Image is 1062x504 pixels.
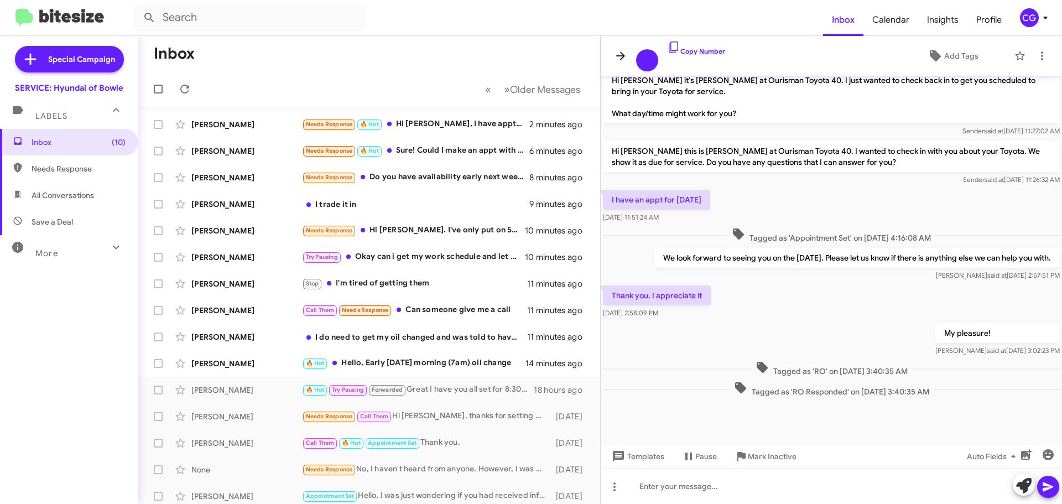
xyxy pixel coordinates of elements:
div: [PERSON_NAME] [191,491,302,502]
span: Older Messages [510,84,580,96]
div: Okay can i get my work schedule and let you know [302,251,525,263]
span: Needs Response [306,121,353,128]
button: Add Tags [896,46,1009,66]
div: 11 minutes ago [527,305,591,316]
span: 🔥 Hot [360,121,379,128]
a: Profile [967,4,1011,36]
p: I have an appt for [DATE] [603,190,710,210]
button: Next [497,78,587,101]
span: Needs Response [306,413,353,420]
span: Templates [610,446,664,466]
input: Search [134,4,366,31]
div: None [191,464,302,475]
div: [PERSON_NAME] [191,331,302,342]
div: [PERSON_NAME] [191,172,302,183]
span: Stop [306,280,319,287]
span: Special Campaign [48,54,115,65]
div: [PERSON_NAME] [191,119,302,130]
div: Do you have availability early next week? [302,171,529,184]
span: said at [985,175,1004,184]
span: Needs Response [342,306,389,314]
p: We look forward to seeing you on the [DATE]. Please let us know if there is anything else we can ... [654,248,1060,268]
span: Appointment Set [368,439,417,446]
p: Hi [PERSON_NAME] it's [PERSON_NAME] at Ourisman Toyota 40. I just wanted to check back in to get ... [603,70,1060,123]
span: Sender [DATE] 11:26:32 AM [963,175,1060,184]
span: « [485,82,491,96]
div: 11 minutes ago [527,331,591,342]
a: Insights [918,4,967,36]
div: [PERSON_NAME] [191,146,302,157]
div: I do need to get my oil changed and was told to have the engine knocking volume tested [302,331,527,342]
div: [PERSON_NAME] [191,411,302,422]
div: I trade it in [302,199,529,210]
span: Needs Response [32,163,126,174]
div: 14 minutes ago [525,358,591,369]
div: 9 minutes ago [529,199,591,210]
div: 8 minutes ago [529,172,591,183]
div: [DATE] [550,411,591,422]
div: CG [1020,8,1039,27]
span: Try Pausing [332,386,364,393]
div: [PERSON_NAME] [191,252,302,263]
div: I'm tired of getting them [302,277,527,290]
a: Calendar [863,4,918,36]
span: Auto Fields [967,446,1020,466]
div: [DATE] [550,464,591,475]
div: Sure! Could I make an appt with you? [302,144,529,157]
span: Save a Deal [32,216,73,227]
span: said at [987,346,1006,355]
a: Special Campaign [15,46,124,72]
span: (10) [112,137,126,148]
div: [PERSON_NAME] [191,225,302,236]
h1: Inbox [154,45,195,63]
div: [PERSON_NAME] [191,305,302,316]
div: [PERSON_NAME] [191,199,302,210]
div: Hi [PERSON_NAME]. I've only put on 5000mi since the last oil change, so I'm going to wait a bit b... [302,224,525,237]
span: Pause [695,446,717,466]
span: [PERSON_NAME] [DATE] 2:57:51 PM [936,271,1060,279]
span: Inbox [32,137,126,148]
span: Needs Response [306,227,353,234]
div: [PERSON_NAME] [191,358,302,369]
nav: Page navigation example [479,78,587,101]
div: SERVICE: Hyundai of Bowie [15,82,123,93]
div: 10 minutes ago [525,225,591,236]
div: Great I have you all set for 8:30 am [DATE] [302,383,534,396]
span: Try Pausing [306,253,338,261]
div: [PERSON_NAME] [191,438,302,449]
div: Hi [PERSON_NAME], I have appt for service to bring in my [MEDICAL_DATA] on [DATE], 17th at 8, see... [302,118,529,131]
button: Templates [601,446,673,466]
button: Auto Fields [958,446,1029,466]
button: Mark Inactive [726,446,805,466]
span: Appointment Set [306,492,355,500]
p: Thank you. I appreciate it [603,285,711,305]
div: Can someone give me a call [302,304,527,316]
div: [PERSON_NAME] [191,278,302,289]
span: said at [987,271,1007,279]
span: Inbox [823,4,863,36]
div: 6 minutes ago [529,146,591,157]
p: My pleasure! [935,323,1060,343]
span: All Conversations [32,190,94,201]
span: Tagged as 'Appointment Set' on [DATE] 4:16:08 AM [727,227,935,243]
div: [PERSON_NAME] [191,385,302,396]
span: Sender [DATE] 11:27:02 AM [962,127,1060,135]
span: Call Them [306,439,335,446]
span: [DATE] 11:51:24 AM [603,213,659,221]
span: Needs Response [306,147,353,154]
span: [PERSON_NAME] [DATE] 3:02:23 PM [935,346,1060,355]
div: Hi [PERSON_NAME], thanks for setting up the service for my 2024 Genesis G80 in [DATE] 10:00 am. P... [302,410,550,423]
span: Mark Inactive [748,446,796,466]
span: More [35,248,58,258]
span: Call Them [306,306,335,314]
span: Add Tags [944,46,978,66]
div: No, I haven't heard from anyone. However, I was previously told that a software update is needed. [302,463,550,476]
span: said at [984,127,1003,135]
span: Call Them [360,413,389,420]
button: Pause [673,446,726,466]
div: Thank you. [302,437,550,449]
span: 🔥 Hot [306,386,325,393]
div: Hello, Early [DATE] morning (7am) oil change [302,357,525,370]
